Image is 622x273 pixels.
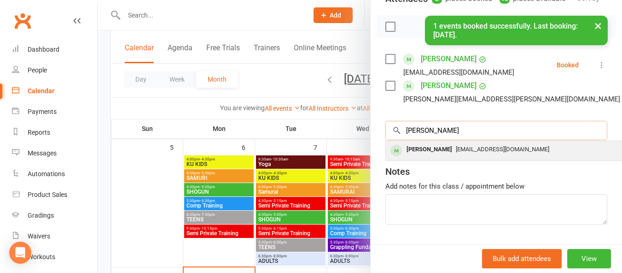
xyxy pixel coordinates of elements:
input: Search to add attendees [385,121,607,140]
a: Calendar [12,81,97,101]
a: Reports [12,122,97,143]
a: Waivers [12,226,97,247]
div: Workouts [28,253,55,261]
div: Waivers [28,232,50,240]
button: Bulk add attendees [482,249,562,268]
div: member [390,145,402,156]
a: Payments [12,101,97,122]
div: Product Sales [28,191,67,198]
div: 1 events booked successfully. Last booking: [DATE]. [425,16,608,45]
a: [PERSON_NAME] [421,78,477,93]
div: [EMAIL_ADDRESS][DOMAIN_NAME] [403,66,514,78]
a: Gradings [12,205,97,226]
div: Automations [28,170,65,178]
a: Messages [12,143,97,164]
div: Booked [557,62,579,68]
button: View [567,249,611,268]
div: Dashboard [28,46,59,53]
a: People [12,60,97,81]
div: Open Intercom Messenger [9,242,31,264]
div: Reports [28,129,50,136]
div: Messages [28,149,57,157]
div: [PERSON_NAME] [403,143,456,156]
div: Calendar [28,87,54,95]
a: Dashboard [12,39,97,60]
div: [PERSON_NAME][EMAIL_ADDRESS][PERSON_NAME][DOMAIN_NAME] [403,93,620,105]
div: Payments [28,108,57,115]
a: Product Sales [12,184,97,205]
div: Gradings [28,212,54,219]
div: Add notes for this class / appointment below [385,181,607,192]
div: Notes [385,165,410,178]
span: [EMAIL_ADDRESS][DOMAIN_NAME] [456,146,549,153]
a: Automations [12,164,97,184]
div: People [28,66,47,74]
a: Clubworx [11,9,34,32]
button: × [590,16,606,36]
a: [PERSON_NAME] [421,52,477,66]
a: Workouts [12,247,97,267]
